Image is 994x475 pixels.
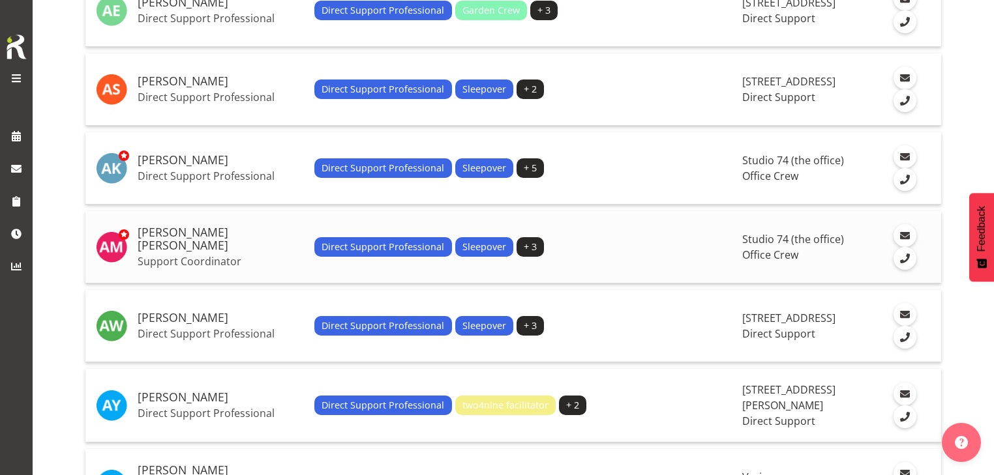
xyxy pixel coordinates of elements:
p: Direct Support Professional [138,327,304,340]
img: alysha-watene10441.jpg [96,310,127,341]
a: Call Employee [894,168,916,191]
span: two4nine facilitator [462,398,549,412]
span: + 3 [524,319,537,333]
span: + 3 [524,240,537,254]
a: Call Employee [894,89,916,112]
a: Call Employee [894,247,916,270]
h5: [PERSON_NAME] [138,391,304,404]
p: Direct Support Professional [138,91,304,104]
span: Direct Support Professional [322,398,444,412]
button: Feedback - Show survey [969,193,994,281]
a: Call Employee [894,10,916,33]
span: Direct Support Professional [322,3,444,18]
img: Rosterit icon logo [3,33,29,61]
a: Email Employee [894,66,916,89]
span: + 2 [524,82,537,96]
p: Direct Support Professional [138,12,304,25]
span: Studio 74 (the office) [742,153,844,167]
span: Direct Support Professional [322,161,444,175]
span: Direct Support Professional [322,319,444,333]
img: help-xxl-2.png [955,436,968,449]
p: Direct Support Professional [138,169,304,182]
img: amy-yang11457.jpg [96,390,127,421]
span: Sleepover [462,161,506,175]
span: Direct Support [742,90,815,104]
a: Call Employee [894,405,916,428]
span: Sleepover [462,240,506,254]
h5: [PERSON_NAME] [138,154,304,167]
img: alice-kendall5838.jpg [96,152,127,184]
span: Direct Support [742,11,815,25]
span: Direct Support Professional [322,240,444,254]
span: Office Crew [742,169,798,183]
a: Email Employee [894,382,916,405]
span: Feedback [976,206,987,252]
span: + 3 [537,3,550,18]
span: + 5 [524,161,537,175]
h5: [PERSON_NAME] [138,75,304,88]
span: Direct Support Professional [322,82,444,96]
span: + 2 [566,398,579,412]
span: Garden Crew [462,3,520,18]
span: Office Crew [742,248,798,262]
a: Email Employee [894,303,916,326]
span: Sleepover [462,82,506,96]
img: alexandra-schoeneberg10401.jpg [96,74,127,105]
a: Call Employee [894,326,916,349]
h5: [PERSON_NAME] [138,311,304,324]
span: [STREET_ADDRESS] [742,311,836,325]
h5: [PERSON_NAME] [PERSON_NAME] [138,226,304,252]
span: Direct Support [742,414,815,428]
span: Sleepover [462,319,506,333]
span: Studio 74 (the office) [742,232,844,246]
a: Email Employee [894,145,916,168]
span: [STREET_ADDRESS][PERSON_NAME] [742,382,836,412]
span: [STREET_ADDRESS] [742,74,836,89]
p: Direct Support Professional [138,407,304,420]
p: Support Coordinator [138,255,304,268]
span: Direct Support [742,326,815,341]
a: Email Employee [894,224,916,247]
img: alicia-mark9463.jpg [96,231,127,263]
